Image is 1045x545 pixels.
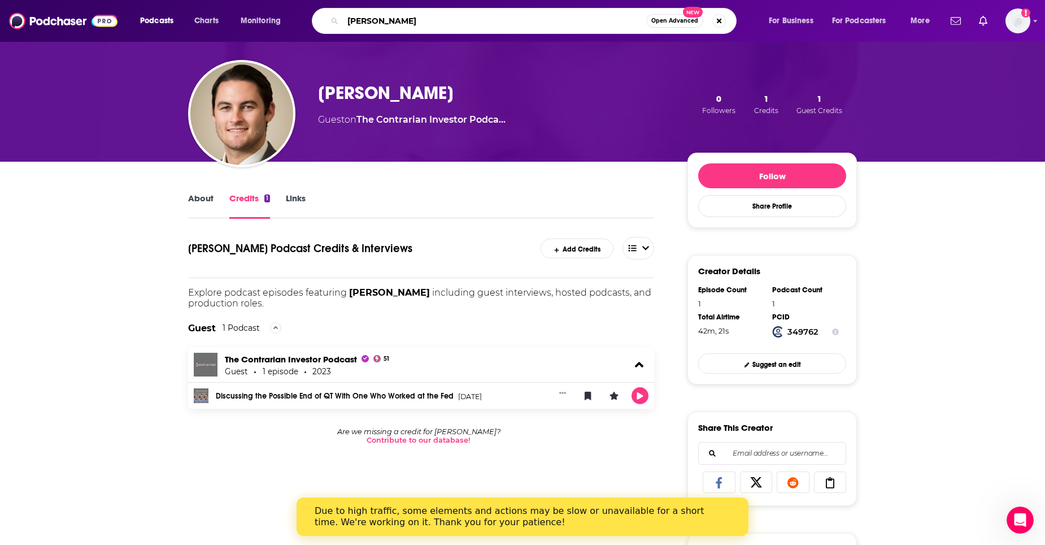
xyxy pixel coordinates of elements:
img: User Profile [1005,8,1030,33]
button: Bookmark Episode [580,387,596,404]
div: 1 Podcast [223,323,260,333]
svg: Add a profile image [1021,8,1030,18]
button: 1Guest Credits [793,93,846,115]
span: Guest [318,114,345,125]
button: Show More Button [555,387,571,399]
span: Logged in as aoifemcg [1005,8,1030,33]
span: 1 [817,93,822,104]
button: open menu [132,12,188,30]
input: Search podcasts, credits, & more... [343,12,646,30]
a: 51 [373,355,389,362]
button: Show Info [832,326,839,338]
span: Credits [754,106,778,115]
button: open menu [622,237,654,259]
a: Share on X/Twitter [740,472,773,493]
span: Monitoring [241,13,281,29]
div: 1 [698,299,765,308]
h2: Guest [188,323,216,334]
span: Podcasts [140,13,173,29]
div: Total Airtime [698,313,765,322]
span: Charts [194,13,219,29]
a: Share on Reddit [777,472,809,493]
div: Episode Count [698,286,765,295]
a: About [188,193,214,219]
img: Jake Schurmeier [190,62,293,165]
button: Show profile menu [1005,8,1030,33]
img: The Contrarian Investor Podcast [194,353,217,377]
h3: Creator Details [698,266,760,276]
span: Open Advanced [651,18,698,24]
p: Are we missing a credit for [PERSON_NAME]? [337,427,500,436]
a: The Contrarian Investor Podcast [356,114,506,125]
div: Search followers [698,442,846,465]
a: Add Credits [541,239,613,258]
h3: [PERSON_NAME] [318,82,454,104]
a: Contribute to our database! [367,436,471,444]
a: Suggest an edit [698,353,846,373]
a: Discussing the Possible End of QT With One Who Worked at the Fed [216,392,454,400]
div: Podcast Count [772,286,839,295]
h1: Jake Schurmeier's Podcast Credits & Interviews [188,237,519,259]
button: open menu [825,12,903,30]
span: New [683,7,703,18]
div: Guest 1 episode 2023 [225,367,331,376]
input: Email address or username... [708,443,837,464]
button: open menu [761,12,828,30]
a: Credits1 [229,193,270,219]
h3: Share This Creator [698,422,773,433]
span: For Podcasters [832,13,886,29]
button: Follow [698,163,846,188]
p: Explore podcast episodes featuring including guest interviews, hosted podcasts, and production ro... [188,287,654,309]
button: Open AdvancedNew [646,14,703,28]
div: The Guest is an outside party who makes an on-air appearance on an episode, often as a participan... [188,309,654,347]
img: Discussing the Possible End of QT With One Who Worked at the Fed [194,388,208,403]
button: Leave a Rating [606,387,622,404]
span: 42 minutes, 21 seconds [698,326,729,335]
div: Search podcasts, credits, & more... [323,8,747,34]
div: 1 [772,299,839,308]
img: Podchaser Creator ID logo [772,326,783,338]
span: on [345,114,506,125]
span: 0 [716,93,721,104]
span: More [911,13,930,29]
span: [PERSON_NAME] [349,287,430,298]
button: 1Credits [751,93,782,115]
span: Guest Credits [796,106,842,115]
iframe: Intercom live chat [1007,507,1034,534]
span: For Business [769,13,813,29]
a: Show notifications dropdown [946,11,965,31]
button: 0Followers [699,93,739,115]
span: Followers [702,106,735,115]
button: open menu [233,12,295,30]
button: open menu [903,12,944,30]
a: The Contrarian Investor Podcast [225,354,369,365]
iframe: Intercom live chat banner [297,498,748,536]
span: 1 [764,93,769,104]
a: Share on Facebook [703,472,735,493]
span: [DATE] [458,392,482,400]
button: Share Profile [698,195,846,217]
button: Play [632,387,648,404]
strong: 349762 [787,327,818,337]
a: Charts [187,12,225,30]
a: Copy Link [814,472,847,493]
div: PCID [772,313,839,322]
img: Podchaser - Follow, Share and Rate Podcasts [9,10,117,32]
span: 51 [384,357,389,361]
a: Show notifications dropdown [974,11,992,31]
div: 1 [264,194,270,202]
a: Links [286,193,306,219]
